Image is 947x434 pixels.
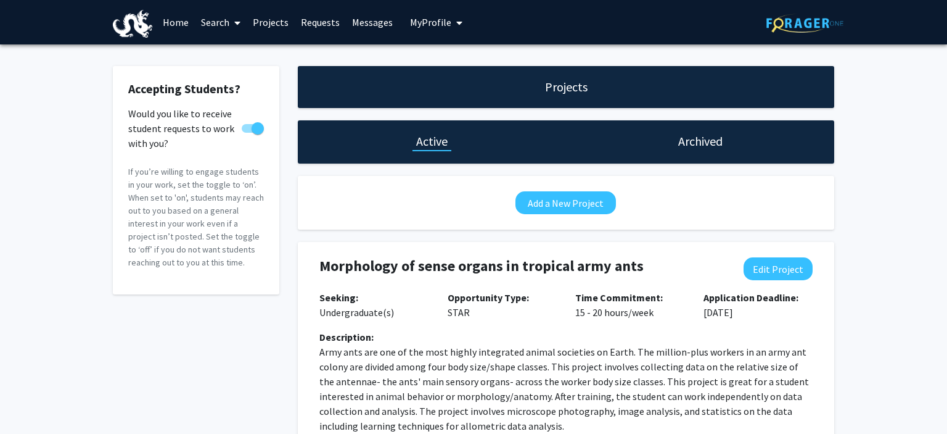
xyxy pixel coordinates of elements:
b: Application Deadline: [703,291,798,304]
p: 15 - 20 hours/week [575,290,685,320]
p: STAR [448,290,557,320]
a: Home [157,1,195,44]
h1: Archived [678,133,723,150]
p: Army ants are one of the most highly integrated animal societies on Earth. The million-plus worke... [319,344,813,433]
h4: Morphology of sense organs in tropical army ants [319,257,724,275]
a: Projects [247,1,295,44]
h1: Projects [545,78,588,96]
a: Messages [346,1,399,44]
button: Edit Project [744,257,813,280]
p: If you’re willing to engage students in your work, set the toggle to ‘on’. When set to 'on', stud... [128,165,264,269]
h1: Active [416,133,448,150]
img: Drexel University Logo [113,10,152,38]
button: Add a New Project [515,191,616,214]
p: Undergraduate(s) [319,290,429,320]
span: My Profile [410,16,451,28]
h2: Accepting Students? [128,81,264,96]
p: [DATE] [703,290,813,320]
b: Opportunity Type: [448,291,529,304]
b: Time Commitment: [575,291,663,304]
iframe: Chat [9,378,52,425]
img: ForagerOne Logo [766,14,843,33]
a: Search [195,1,247,44]
div: Description: [319,330,813,344]
span: Would you like to receive student requests to work with you? [128,106,237,151]
b: Seeking: [319,291,358,304]
a: Requests [295,1,346,44]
